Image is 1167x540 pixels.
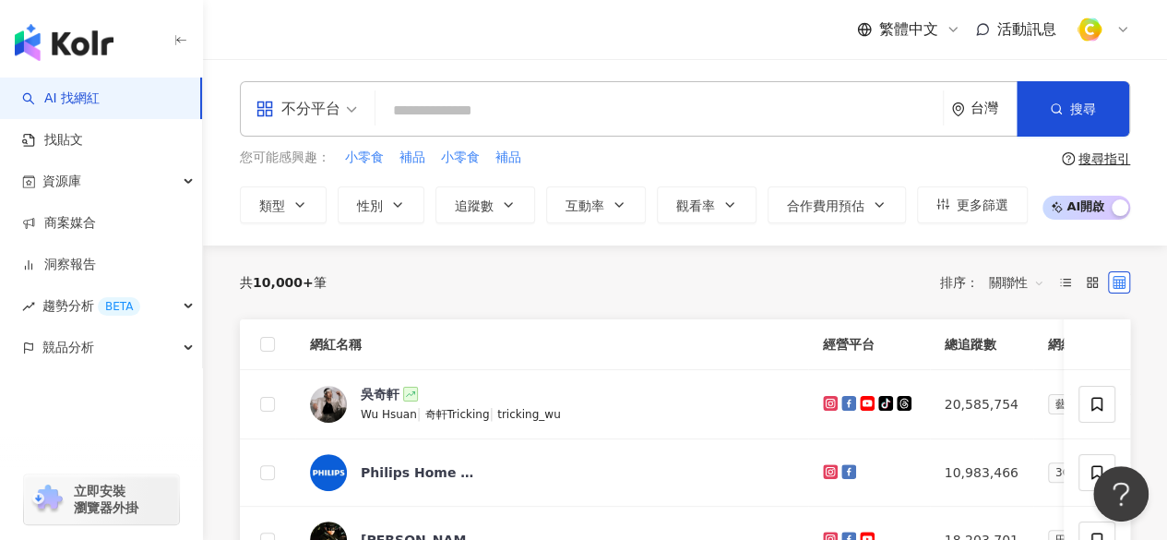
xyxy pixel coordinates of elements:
[22,90,100,108] a: searchAI 找網紅
[1048,462,1100,483] span: 3C家電
[361,463,481,482] div: Philips Home Living [GEOGRAPHIC_DATA]
[310,454,347,491] img: KOL Avatar
[930,319,1033,370] th: 總追蹤數
[357,198,383,213] span: 性別
[971,101,1017,116] div: 台灣
[1062,152,1075,165] span: question-circle
[930,370,1033,439] td: 20,585,754
[42,327,94,368] span: 競品分析
[489,406,497,421] span: |
[295,319,808,370] th: 網紅名稱
[240,186,327,223] button: 類型
[74,483,138,516] span: 立即安裝 瀏覽器外掛
[787,198,864,213] span: 合作費用預估
[42,161,81,202] span: 資源庫
[1070,102,1096,116] span: 搜尋
[440,148,481,168] button: 小零食
[917,186,1028,223] button: 更多篩選
[1072,12,1107,47] img: %E6%96%B9%E5%BD%A2%E7%B4%94.png
[1048,394,1118,414] span: 藝術與娛樂
[435,186,535,223] button: 追蹤數
[494,148,522,168] button: 補品
[417,406,425,421] span: |
[338,186,424,223] button: 性別
[399,148,426,168] button: 補品
[310,386,347,423] img: KOL Avatar
[1093,466,1149,522] iframe: Help Scout Beacon - Open
[240,275,327,290] div: 共 筆
[879,19,938,40] span: 繁體中文
[399,149,425,167] span: 補品
[497,408,561,421] span: tricking_wu
[310,454,793,491] a: KOL AvatarPhilips Home Living [GEOGRAPHIC_DATA]
[566,198,604,213] span: 互動率
[951,102,965,116] span: environment
[345,149,384,167] span: 小零食
[1078,151,1130,166] div: 搜尋指引
[657,186,756,223] button: 觀看率
[424,408,489,421] span: 奇軒Tricking
[240,149,330,167] span: 您可能感興趣：
[441,149,480,167] span: 小零食
[676,198,715,213] span: 觀看率
[310,385,793,424] a: KOL Avatar吳奇軒Wu Hsuan|奇軒Tricking|tricking_wu
[98,297,140,316] div: BETA
[455,198,494,213] span: 追蹤數
[22,131,83,150] a: 找貼文
[22,256,96,274] a: 洞察報告
[256,94,340,124] div: 不分平台
[256,100,274,118] span: appstore
[768,186,906,223] button: 合作費用預估
[24,474,179,524] a: chrome extension立即安裝 瀏覽器外掛
[546,186,646,223] button: 互動率
[361,408,417,421] span: Wu Hsuan
[22,300,35,313] span: rise
[344,148,385,168] button: 小零食
[259,198,285,213] span: 類型
[1017,81,1129,137] button: 搜尋
[42,285,140,327] span: 趨勢分析
[361,385,399,403] div: 吳奇軒
[940,268,1054,297] div: 排序：
[808,319,930,370] th: 經營平台
[15,24,113,61] img: logo
[22,214,96,233] a: 商案媒合
[989,268,1044,297] span: 關聯性
[930,439,1033,507] td: 10,983,466
[957,198,1008,212] span: 更多篩選
[253,275,314,290] span: 10,000+
[997,20,1056,38] span: 活動訊息
[30,485,65,514] img: chrome extension
[495,149,521,167] span: 補品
